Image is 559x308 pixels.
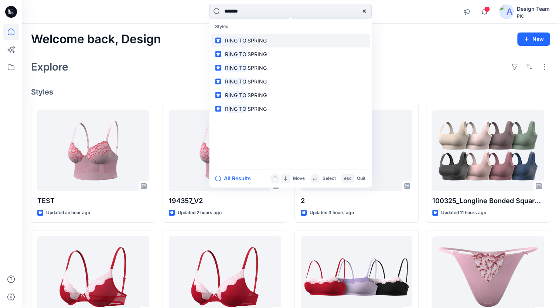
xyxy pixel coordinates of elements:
mark: RING TO [224,91,248,99]
button: New [517,32,550,46]
p: Updated 3 hours ago [310,209,354,217]
p: Select [322,175,335,182]
a: 194357_V2 [169,110,280,191]
mark: RING TO [224,105,248,113]
p: 194357_V2 [169,196,280,206]
a: 100325_Longline Bonded Square Neck Bra [432,110,544,191]
mark: RING TO [224,50,248,58]
span: SPRING [248,106,267,112]
h2: Welcome back, Design [31,32,161,46]
div: Design Team [517,4,550,13]
p: Updated 11 hours ago [441,209,486,217]
div: PIC [517,13,550,19]
mark: RING TO [224,64,248,72]
h4: Styles [31,88,550,96]
p: Quit [357,175,365,182]
p: esc [344,175,351,182]
span: SPRING [248,78,267,85]
a: RING TOSPRING [211,34,370,47]
a: RING TOSPRING [211,47,370,61]
p: 100325_Longline Bonded Square Neck Bra [432,196,544,206]
p: 2 [301,196,412,206]
p: TEST [37,196,149,206]
p: Updated 2 hours ago [178,209,222,217]
a: RING TOSPRING [211,102,370,116]
a: TEST [37,110,149,191]
span: 1 [484,6,490,12]
span: SPRING [248,65,267,71]
mark: RING TO [224,36,248,45]
button: All Results [215,174,256,183]
h2: Explore [31,61,68,73]
img: avatar [499,4,514,19]
span: SPRING [248,92,267,98]
span: SPRING [248,37,267,44]
a: RING TOSPRING [211,88,370,102]
p: Move [293,175,304,182]
mark: RING TO [224,77,248,86]
p: Updated an hour ago [46,209,90,217]
a: RING TOSPRING [211,61,370,75]
p: Styles [211,20,370,34]
a: RING TOSPRING [211,75,370,88]
span: SPRING [248,51,267,57]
